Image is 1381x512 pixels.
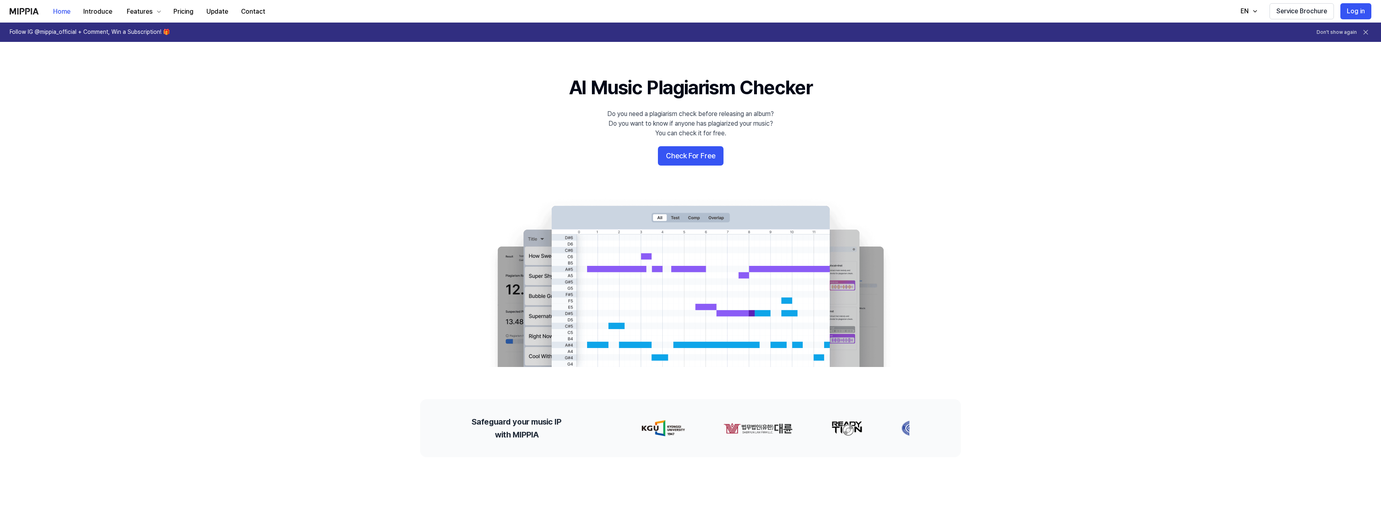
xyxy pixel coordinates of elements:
[47,4,77,20] button: Home
[472,415,561,441] h2: Safeguard your music IP with MIPPIA
[481,198,900,367] img: main Image
[77,4,119,20] button: Introduce
[200,4,235,20] button: Update
[47,0,77,23] a: Home
[235,4,272,20] button: Contact
[569,74,812,101] h1: AI Music Plagiarism Checker
[200,0,235,23] a: Update
[167,4,200,20] button: Pricing
[892,420,917,436] img: partner-logo-3
[10,28,170,36] h1: Follow IG @mippia_official + Comment, Win a Subscription! 🎁
[607,109,774,138] div: Do you need a plagiarism check before releasing an album? Do you want to know if anyone has plagi...
[658,146,723,166] button: Check For Free
[1317,29,1357,36] button: Don't show again
[1233,3,1263,19] button: EN
[1239,6,1250,16] div: EN
[714,420,783,436] img: partner-logo-1
[1340,3,1371,19] button: Log in
[125,7,154,17] div: Features
[119,4,167,20] button: Features
[633,420,676,436] img: partner-logo-0
[822,420,853,436] img: partner-logo-2
[1270,3,1334,19] button: Service Brochure
[10,8,39,15] img: logo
